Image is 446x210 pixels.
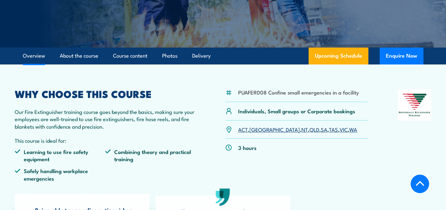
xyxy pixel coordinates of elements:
a: QLD [310,125,319,133]
a: About the course [60,48,98,64]
p: Individuals, Small groups or Corporate bookings [238,107,355,115]
a: Course content [113,48,147,64]
a: VIC [340,125,348,133]
img: Nationally Recognised Training logo. [398,89,431,121]
li: PUAFER008 Confine small emergencies in a facility [238,89,359,96]
p: , , , , , , , [238,126,357,133]
p: Our Fire Extinguisher training course goes beyond the basics, making sure your employees are well... [15,108,195,130]
a: TAS [329,125,338,133]
li: Combining theory and practical training [105,148,196,163]
a: Delivery [192,48,211,64]
a: Overview [23,48,45,64]
a: [GEOGRAPHIC_DATA] [249,125,300,133]
a: WA [349,125,357,133]
button: Enquire Now [380,48,423,64]
p: This course is ideal for: [15,137,195,144]
a: NT [301,125,308,133]
h2: WHY CHOOSE THIS COURSE [15,89,195,98]
p: 3 hours [238,144,257,151]
li: Learning to use fire safety equipment [15,148,105,163]
a: Photos [162,48,177,64]
li: Safely handling workplace emergencies [15,167,105,182]
a: SA [321,125,327,133]
a: ACT [238,125,248,133]
a: Upcoming Schedule [309,48,368,64]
